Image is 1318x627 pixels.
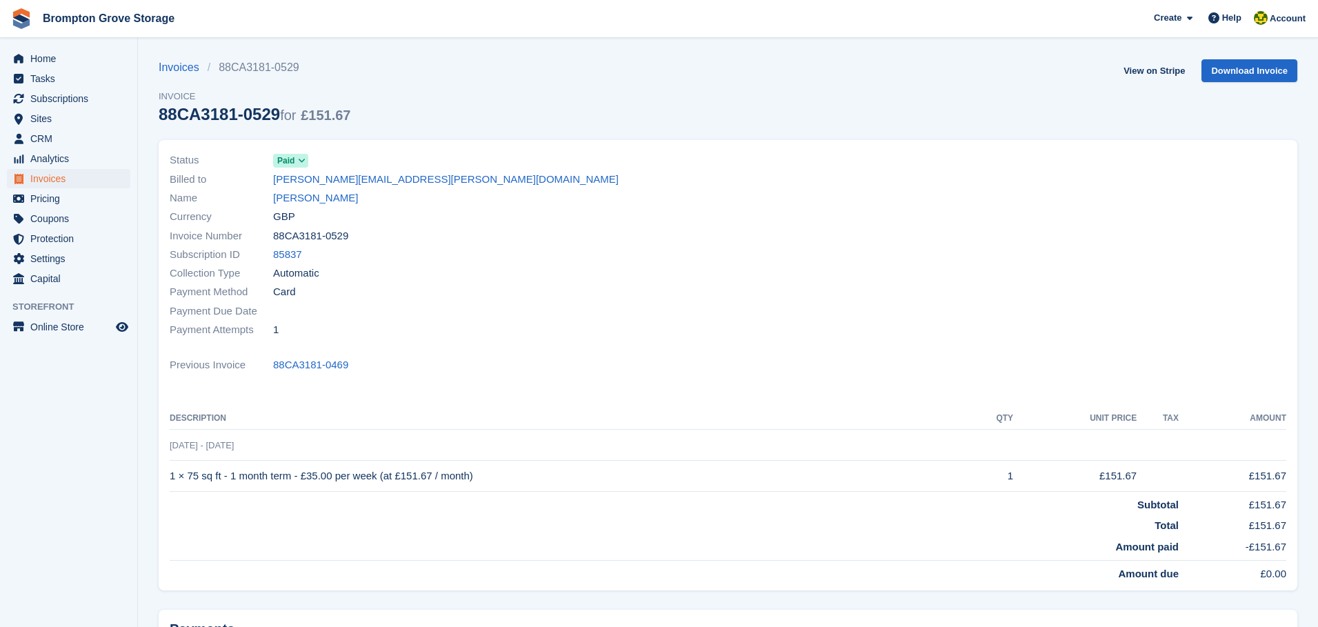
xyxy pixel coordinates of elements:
[12,300,137,314] span: Storefront
[1137,408,1179,430] th: Tax
[7,109,130,128] a: menu
[7,89,130,108] a: menu
[1154,11,1181,25] span: Create
[280,108,296,123] span: for
[273,247,302,263] a: 85837
[30,129,113,148] span: CRM
[7,269,130,288] a: menu
[170,440,234,450] span: [DATE] - [DATE]
[7,149,130,168] a: menu
[30,49,113,68] span: Home
[1270,12,1306,26] span: Account
[1179,491,1286,512] td: £151.67
[273,322,279,338] span: 1
[170,303,273,319] span: Payment Due Date
[1118,59,1190,82] a: View on Stripe
[1201,59,1297,82] a: Download Invoice
[30,269,113,288] span: Capital
[11,8,32,29] img: stora-icon-8386f47178a22dfd0bd8f6a31ec36ba5ce8667c1dd55bd0f319d3a0aa187defe.svg
[1155,519,1179,531] strong: Total
[7,69,130,88] a: menu
[170,322,273,338] span: Payment Attempts
[170,172,273,188] span: Billed to
[1222,11,1241,25] span: Help
[1179,461,1286,492] td: £151.67
[30,249,113,268] span: Settings
[170,228,273,244] span: Invoice Number
[1179,512,1286,534] td: £151.67
[1137,499,1179,510] strong: Subtotal
[273,284,296,300] span: Card
[1013,461,1137,492] td: £151.67
[170,461,968,492] td: 1 × 75 sq ft - 1 month term - £35.00 per week (at £151.67 / month)
[170,284,273,300] span: Payment Method
[273,266,319,281] span: Automatic
[7,129,130,148] a: menu
[159,90,350,103] span: Invoice
[30,317,113,337] span: Online Store
[30,209,113,228] span: Coupons
[273,172,619,188] a: [PERSON_NAME][EMAIL_ADDRESS][PERSON_NAME][DOMAIN_NAME]
[273,209,295,225] span: GBP
[277,155,294,167] span: Paid
[273,228,348,244] span: 88CA3181-0529
[30,149,113,168] span: Analytics
[1254,11,1268,25] img: Marie Cavalier
[7,317,130,337] a: menu
[1179,408,1286,430] th: Amount
[273,357,348,373] a: 88CA3181-0469
[273,152,308,168] a: Paid
[7,229,130,248] a: menu
[170,266,273,281] span: Collection Type
[1119,568,1179,579] strong: Amount due
[170,190,273,206] span: Name
[1179,561,1286,582] td: £0.00
[37,7,180,30] a: Brompton Grove Storage
[170,209,273,225] span: Currency
[30,189,113,208] span: Pricing
[7,249,130,268] a: menu
[301,108,350,123] span: £151.67
[1115,541,1179,553] strong: Amount paid
[7,209,130,228] a: menu
[968,461,1013,492] td: 1
[159,59,350,76] nav: breadcrumbs
[30,69,113,88] span: Tasks
[30,169,113,188] span: Invoices
[170,408,968,430] th: Description
[7,189,130,208] a: menu
[1013,408,1137,430] th: Unit Price
[30,89,113,108] span: Subscriptions
[159,59,208,76] a: Invoices
[159,105,350,123] div: 88CA3181-0529
[170,247,273,263] span: Subscription ID
[968,408,1013,430] th: QTY
[170,152,273,168] span: Status
[1179,534,1286,561] td: -£151.67
[114,319,130,335] a: Preview store
[273,190,358,206] a: [PERSON_NAME]
[7,169,130,188] a: menu
[7,49,130,68] a: menu
[170,357,273,373] span: Previous Invoice
[30,109,113,128] span: Sites
[30,229,113,248] span: Protection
